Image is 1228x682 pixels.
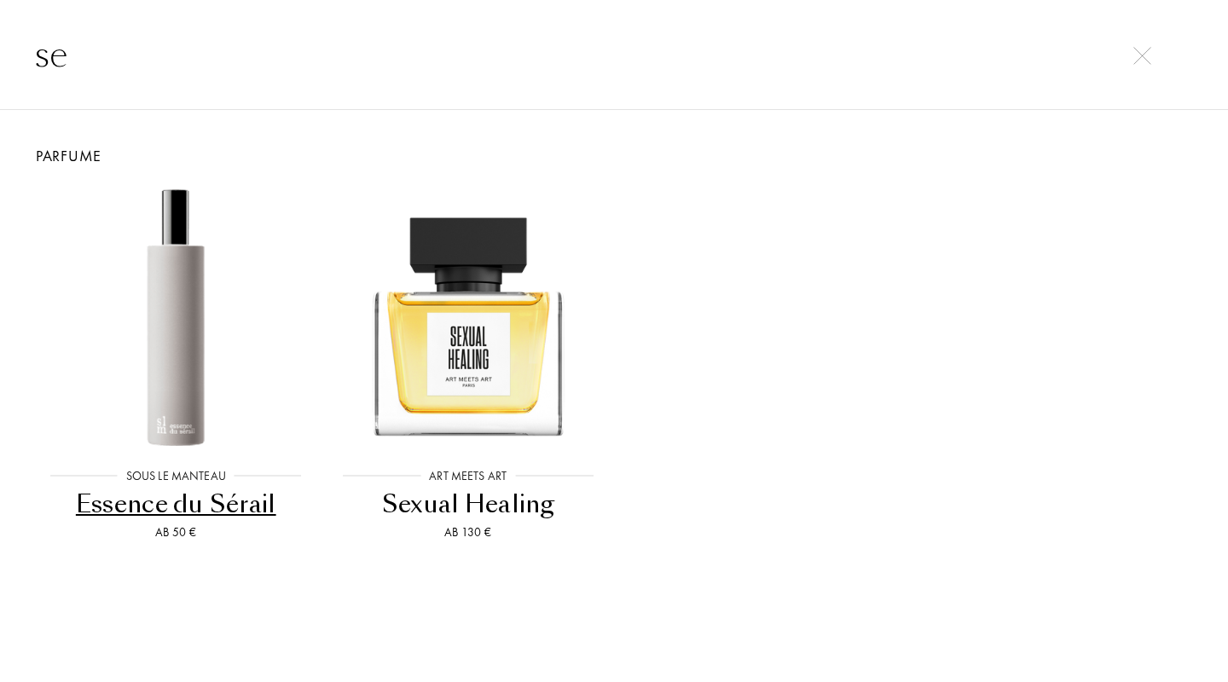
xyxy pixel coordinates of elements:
div: Essence du Sérail [37,488,316,521]
div: Sous le Manteau [118,467,235,485]
img: Essence du Sérail [44,186,307,448]
div: Parfume [17,144,1211,167]
a: Sexual HealingArt Meets ArtSexual HealingAb 130 € [322,167,615,563]
div: Ab 50 € [37,523,316,541]
img: Sexual Healing [337,186,600,448]
div: Art Meets Art [420,467,515,485]
img: cross.svg [1133,47,1151,65]
a: Essence du SérailSous le ManteauEssence du SérailAb 50 € [30,167,322,563]
div: Ab 130 € [329,523,608,541]
div: Sexual Healing [329,488,608,521]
